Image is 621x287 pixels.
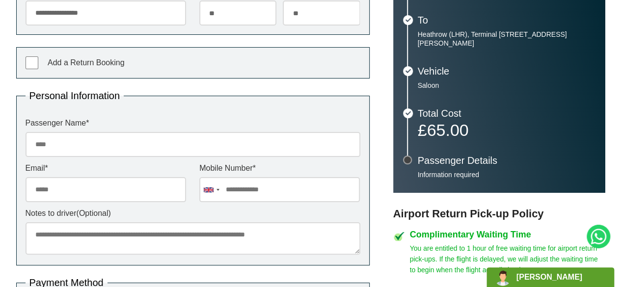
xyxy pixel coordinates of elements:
[410,230,605,239] h4: Complimentary Waiting Time
[26,209,360,217] label: Notes to driver
[418,30,595,48] p: Heathrow (LHR), Terminal [STREET_ADDRESS][PERSON_NAME]
[26,164,186,172] label: Email
[427,121,468,139] span: 65.00
[393,208,605,220] h3: Airport Return Pick-up Policy
[48,58,125,67] span: Add a Return Booking
[418,156,595,165] h3: Passenger Details
[418,81,595,90] p: Saloon
[418,108,595,118] h3: Total Cost
[26,56,38,69] input: Add a Return Booking
[200,178,222,202] div: United Kingdom: +44
[486,265,616,287] iframe: chat widget
[199,164,360,172] label: Mobile Number
[26,119,360,127] label: Passenger Name
[418,15,595,25] h3: To
[410,243,605,275] p: You are entitled to 1 hour of free waiting time for airport return pick-ups. If the flight is del...
[418,66,595,76] h3: Vehicle
[418,123,595,137] p: £
[77,209,111,217] span: (Optional)
[418,170,595,179] p: Information required
[26,91,124,101] legend: Personal Information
